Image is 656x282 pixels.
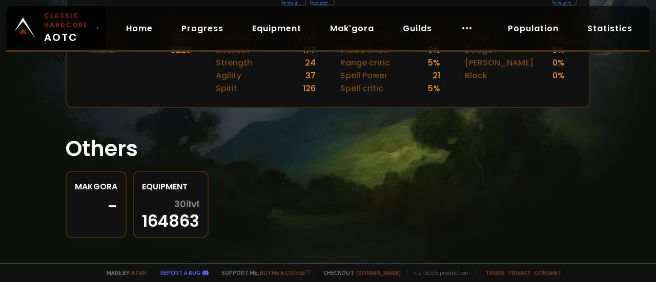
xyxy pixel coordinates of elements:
div: 24 [305,56,316,69]
div: 0 % [552,56,565,69]
div: 126 [303,82,316,95]
div: 0 % [552,69,565,82]
a: Terms [485,269,504,276]
a: [DOMAIN_NAME] [356,269,401,276]
a: Mak'gora [322,18,382,39]
a: Privacy [508,269,530,276]
a: a fan [131,269,147,276]
div: Strength [216,56,252,69]
div: Makgora [75,180,117,193]
a: Report a bug [160,269,200,276]
div: Spell Power [340,69,387,82]
a: Classic HardcoreAOTC [6,6,106,50]
a: Home [118,18,161,39]
div: [PERSON_NAME] [465,56,534,69]
span: v. d752d5 - production [407,269,468,276]
div: 5 % [428,82,440,95]
div: 164863 [142,199,199,229]
div: Agility [216,69,241,82]
span: Support me, [215,269,311,276]
div: Range critic [340,56,390,69]
div: Spirit [216,82,237,95]
span: 30 ilvl [174,199,199,209]
a: Guilds [395,18,440,39]
a: Progress [173,18,232,39]
span: Checkout [317,269,401,276]
a: Population [500,18,567,39]
div: 37 [305,69,316,82]
a: Equipment30ilvl164863 [133,171,209,238]
div: Spell critic [340,82,383,95]
a: Makgora- [66,171,127,238]
small: Classic Hardcore [44,11,91,30]
div: - [75,199,117,214]
h1: Others [66,133,590,165]
span: AOTC [44,11,91,45]
a: Equipment [244,18,310,39]
div: 5 % [428,56,440,69]
a: Consent [535,269,562,276]
div: Block [465,69,487,82]
a: Statistics [579,18,641,39]
a: Buy me a coffee [260,269,311,276]
span: Made by [100,269,147,276]
div: 21 [433,69,440,82]
div: Equipment [142,180,199,193]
